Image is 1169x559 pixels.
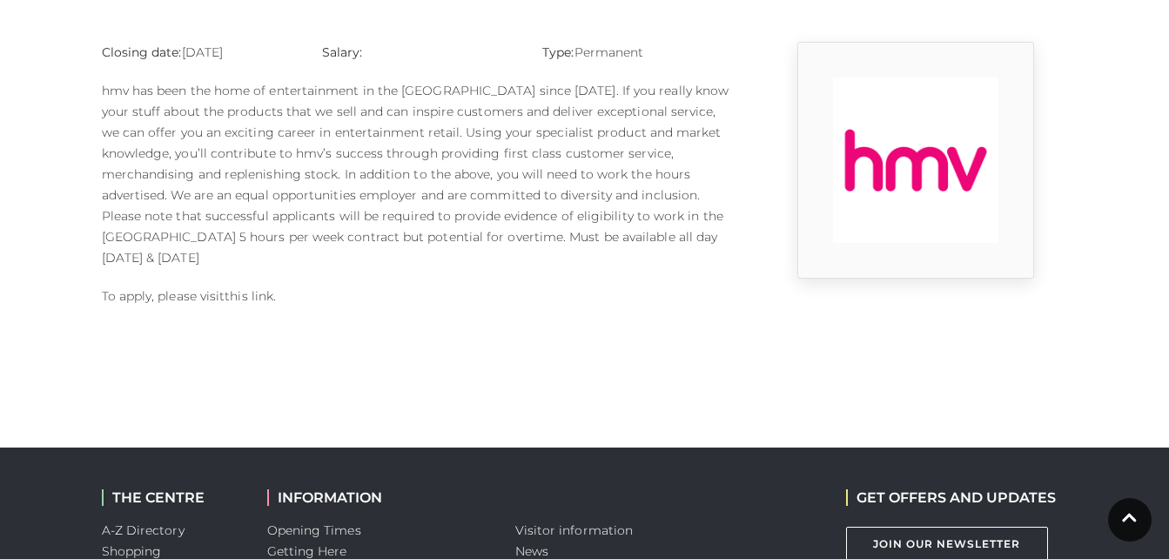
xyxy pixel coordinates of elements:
p: hmv has been the home of entertainment in the [GEOGRAPHIC_DATA] since [DATE]. If you really know ... [102,80,737,268]
h2: INFORMATION [267,489,489,506]
p: [DATE] [102,42,296,63]
p: To apply, please visit . [102,286,737,306]
h2: THE CENTRE [102,489,241,506]
h2: GET OFFERS AND UPDATES [846,489,1056,506]
a: Visitor information [515,522,634,538]
a: News [515,543,548,559]
a: A-Z Directory [102,522,185,538]
img: 9_1554821655_pX3E.png [833,77,998,243]
a: Getting Here [267,543,347,559]
a: Shopping [102,543,162,559]
a: this link [225,288,273,304]
strong: Type: [542,44,574,60]
p: Permanent [542,42,736,63]
strong: Salary: [322,44,363,60]
a: Opening Times [267,522,361,538]
strong: Closing date: [102,44,182,60]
